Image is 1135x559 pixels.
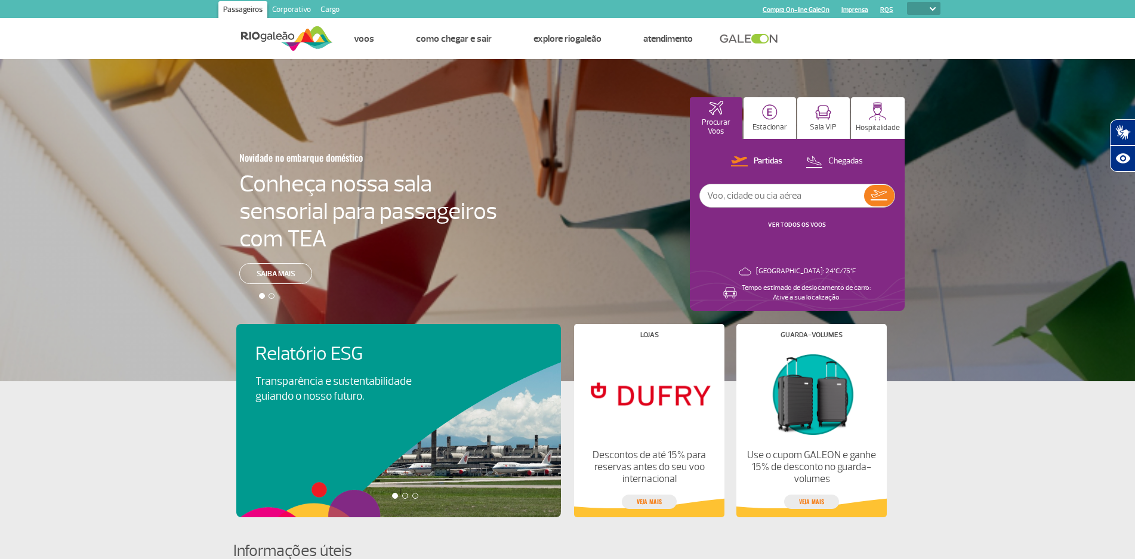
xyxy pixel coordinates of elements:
p: Hospitalidade [856,123,900,132]
a: Saiba mais [239,263,312,284]
p: Use o cupom GALEON e ganhe 15% de desconto no guarda-volumes [747,449,877,485]
a: Compra On-line GaleOn [763,6,829,14]
p: [GEOGRAPHIC_DATA]: 24°C/75°F [756,267,856,276]
img: airplaneHomeActive.svg [709,101,723,115]
a: VER TODOS OS VOOS [768,221,826,228]
p: Sala VIP [810,123,837,132]
h3: Novidade no embarque doméstico [239,145,439,170]
h4: Guarda-volumes [781,332,843,338]
button: Estacionar [744,97,796,139]
a: Relatório ESGTransparência e sustentabilidade guiando o nosso futuro. [255,343,542,404]
div: Plugin de acessibilidade da Hand Talk. [1110,119,1135,172]
h4: Lojas [640,332,659,338]
img: hospitality.svg [868,102,887,121]
button: Abrir tradutor de língua de sinais. [1110,119,1135,146]
a: RQS [880,6,893,14]
a: Explore RIOgaleão [533,33,602,45]
img: vipRoom.svg [815,105,831,120]
button: Partidas [727,154,786,169]
button: Abrir recursos assistivos. [1110,146,1135,172]
p: Partidas [754,156,782,167]
button: Sala VIP [797,97,850,139]
p: Procurar Voos [696,118,736,136]
img: carParkingHome.svg [762,104,778,120]
a: Atendimento [643,33,693,45]
p: Estacionar [752,123,787,132]
button: Procurar Voos [690,97,742,139]
a: Imprensa [841,6,868,14]
a: Cargo [316,1,344,20]
p: Descontos de até 15% para reservas antes do seu voo internacional [584,449,714,485]
input: Voo, cidade ou cia aérea [700,184,864,207]
img: Guarda-volumes [747,348,877,440]
a: veja mais [622,495,677,509]
h4: Conheça nossa sala sensorial para passageiros com TEA [239,170,497,252]
button: VER TODOS OS VOOS [764,220,829,230]
button: Hospitalidade [851,97,905,139]
p: Transparência e sustentabilidade guiando o nosso futuro. [255,374,425,404]
a: veja mais [784,495,839,509]
button: Chegadas [802,154,866,169]
a: Como chegar e sair [416,33,492,45]
p: Tempo estimado de deslocamento de carro: Ative a sua localização [742,283,871,302]
a: Voos [354,33,374,45]
a: Passageiros [218,1,267,20]
p: Chegadas [828,156,863,167]
h4: Relatório ESG [255,343,445,365]
a: Corporativo [267,1,316,20]
img: Lojas [584,348,714,440]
